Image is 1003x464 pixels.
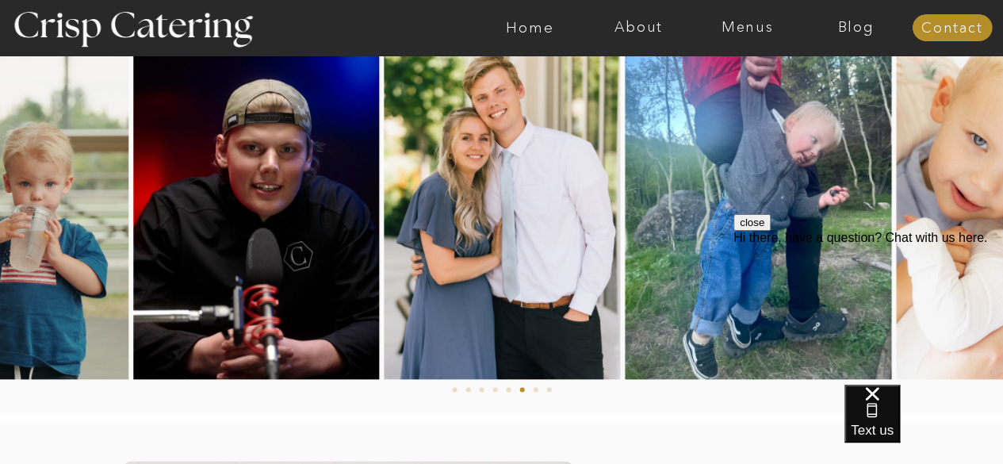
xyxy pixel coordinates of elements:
[844,385,1003,464] iframe: podium webchat widget bubble
[693,20,802,36] a: Menus
[493,387,498,392] li: Page dot 4
[453,387,457,392] li: Page dot 1
[476,20,584,36] a: Home
[534,387,538,392] li: Page dot 7
[547,387,552,392] li: Page dot 8
[520,387,525,392] li: Page dot 6
[584,20,693,36] a: About
[466,387,471,392] li: Page dot 2
[480,387,484,392] li: Page dot 3
[733,214,1003,405] iframe: podium webchat widget prompt
[507,387,511,392] li: Page dot 5
[802,20,910,36] a: Blog
[912,21,992,36] a: Contact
